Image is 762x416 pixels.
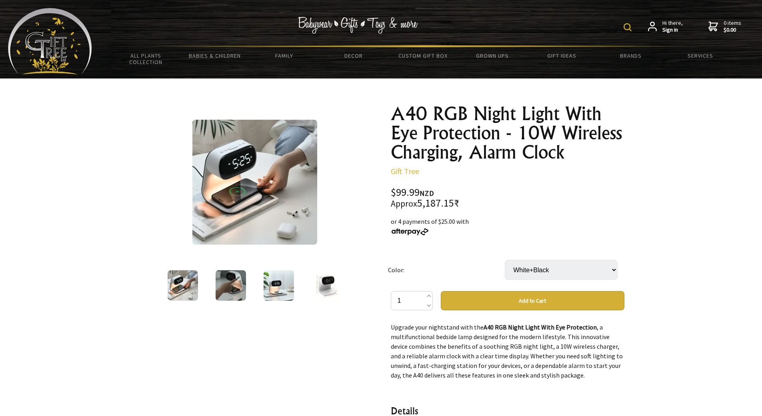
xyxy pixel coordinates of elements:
[264,270,294,301] img: A40 RGB Night Light With Eye Protection - 10W Wireless Charging, Alarm Clock
[298,17,418,34] img: Babywear - Gifts - Toys & more
[391,217,624,236] div: or 4 payments of $25.00 with
[596,47,666,64] a: Brands
[484,323,597,331] strong: A40 RGB Night Light With Eye Protection
[441,291,624,310] button: Add to Cart
[391,187,624,209] div: $99.99 5,187.15₹
[648,20,683,34] a: Hi there,Sign in
[391,228,429,235] img: Afterpay
[180,47,250,64] a: Babies & Children
[8,8,92,74] img: Babyware - Gifts - Toys and more...
[624,23,632,31] img: product search
[724,26,741,34] strong: $0.00
[391,198,417,209] small: Approx
[216,270,246,301] img: A40 RGB Night Light With Eye Protection - 10W Wireless Charging, Alarm Clock
[388,47,458,64] a: Custom Gift Box
[312,270,342,301] img: A40 RGB Night Light With Eye Protection - 10W Wireless Charging, Alarm Clock
[662,20,683,34] span: Hi there,
[168,270,198,301] img: A40 RGB Night Light With Eye Protection - 10W Wireless Charging, Alarm Clock
[527,47,596,64] a: Gift Ideas
[388,249,505,291] td: Color:
[458,47,527,64] a: Grown Ups
[708,20,741,34] a: 0 items$0.00
[250,47,319,64] a: Family
[662,26,683,34] strong: Sign in
[391,104,624,162] h1: A40 RGB Night Light With Eye Protection - 10W Wireless Charging, Alarm Clock
[391,166,419,176] a: Gift Tree
[192,120,317,245] img: A40 RGB Night Light With Eye Protection - 10W Wireless Charging, Alarm Clock
[111,47,180,70] a: All Plants Collection
[724,19,741,34] span: 0 items
[319,47,388,64] a: Decor
[666,47,735,64] a: Services
[420,189,434,198] span: NZD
